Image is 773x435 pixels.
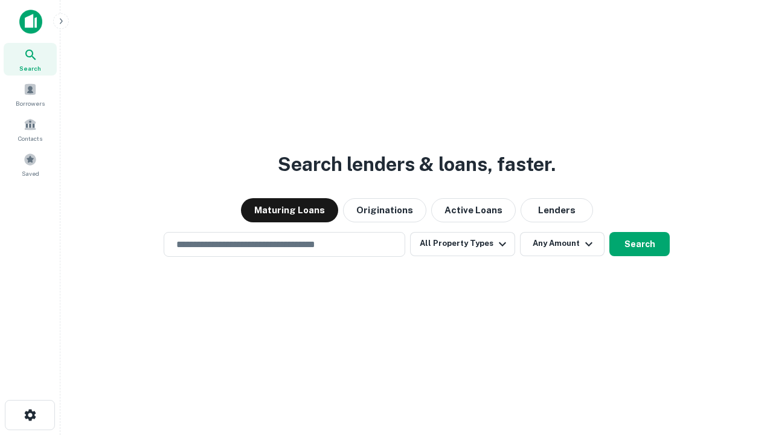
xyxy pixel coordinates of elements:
[4,78,57,111] a: Borrowers
[343,198,426,222] button: Originations
[609,232,670,256] button: Search
[4,148,57,181] a: Saved
[18,134,42,143] span: Contacts
[241,198,338,222] button: Maturing Loans
[278,150,556,179] h3: Search lenders & loans, faster.
[713,338,773,396] iframe: Chat Widget
[19,63,41,73] span: Search
[410,232,515,256] button: All Property Types
[22,169,39,178] span: Saved
[4,113,57,146] a: Contacts
[520,232,605,256] button: Any Amount
[521,198,593,222] button: Lenders
[19,10,42,34] img: capitalize-icon.png
[16,98,45,108] span: Borrowers
[4,43,57,76] a: Search
[431,198,516,222] button: Active Loans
